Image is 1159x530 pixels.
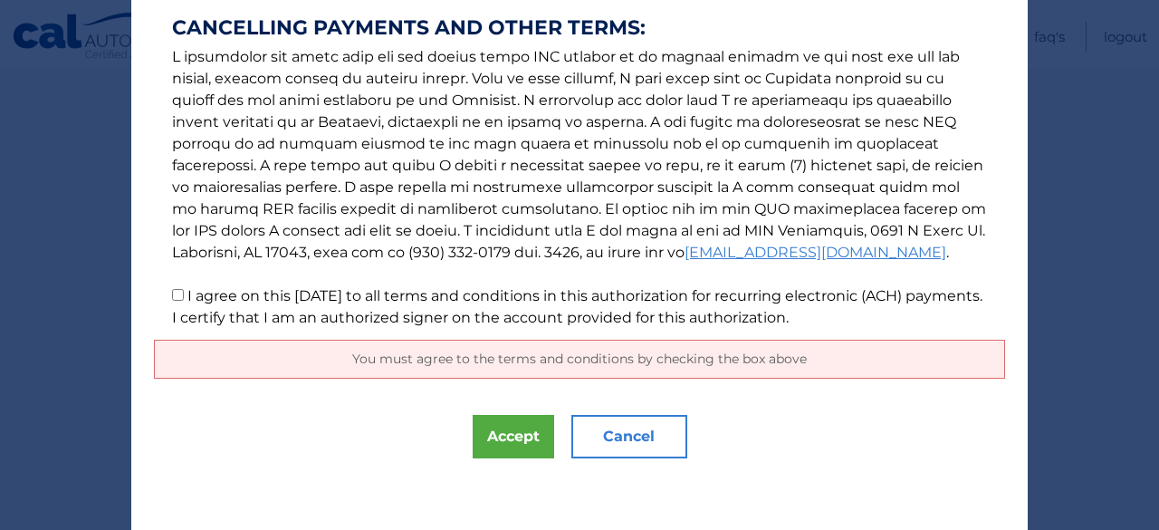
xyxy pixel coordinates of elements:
[172,287,982,326] label: I agree on this [DATE] to all terms and conditions in this authorization for recurring electronic...
[473,415,554,458] button: Accept
[172,17,987,39] strong: CANCELLING PAYMENTS AND OTHER TERMS:
[685,244,946,261] a: [EMAIL_ADDRESS][DOMAIN_NAME]
[352,351,807,367] span: You must agree to the terms and conditions by checking the box above
[571,415,687,458] button: Cancel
